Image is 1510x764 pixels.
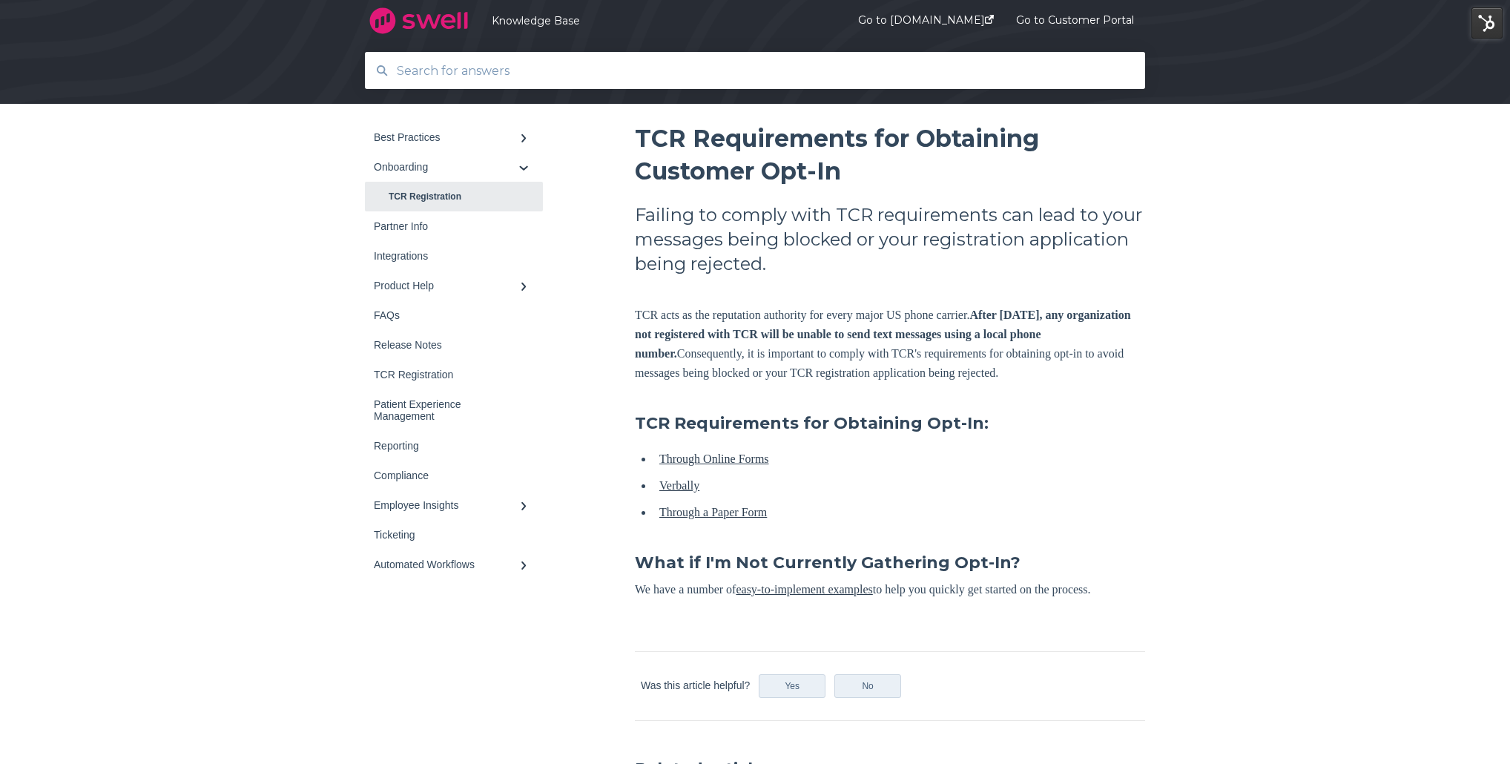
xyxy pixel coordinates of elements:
a: Reporting [365,431,543,461]
a: Employee Insights [365,490,543,520]
a: Verbally [659,479,699,492]
strong: After [DATE], any organization not registered with TCR will be unable to send text messages using... [635,309,1131,360]
a: Through a Paper Form [659,506,767,518]
div: Partner Info [374,220,519,232]
input: Search for answers [388,55,1123,87]
a: Through Online Forms [659,452,769,465]
button: Yes [759,674,825,698]
span: Was this article helpful? [641,679,750,691]
h3: What if I'm Not Currently Gathering Opt-In? [635,552,1145,574]
a: TCR Registration [365,360,543,389]
div: Reporting [374,440,519,452]
span: TCR Requirements for Obtaining Customer Opt-In [635,124,1039,185]
div: Employee Insights [374,499,519,511]
div: Onboarding [374,161,519,173]
div: FAQs [374,309,519,321]
h3: TCR Requirements for Obtaining Opt-In: [635,412,1145,435]
span: Yes [785,681,799,691]
img: HubSpot Tools Menu Toggle [1471,7,1503,39]
a: Product Help [365,271,543,300]
div: Release Notes [374,339,519,351]
div: Ticketing [374,529,519,541]
h2: Failing to comply with TCR requirements can lead to your messages being blocked or your registrat... [635,202,1145,276]
a: Onboarding [365,152,543,182]
div: Compliance [374,470,519,481]
img: company logo [365,2,472,39]
div: Integrations [374,250,519,262]
a: easy-to-implement examples [736,583,872,596]
a: TCR Registration [365,182,543,211]
a: Automated Workflows [365,550,543,579]
a: FAQs [365,300,543,330]
button: No [834,674,901,698]
a: Integrations [365,241,543,271]
a: Knowledge Base [492,14,814,27]
a: Release Notes [365,330,543,360]
a: Ticketing [365,520,543,550]
div: Patient Experience Management [374,398,519,422]
a: Best Practices [365,122,543,152]
p: TCR acts as the reputation authority for every major US phone carrier. Consequently, it is import... [635,306,1145,383]
a: Partner Info [365,211,543,241]
p: We have a number of to help you quickly get started on the process. [635,580,1145,599]
div: Automated Workflows [374,559,519,570]
a: Patient Experience Management [365,389,543,431]
a: Compliance [365,461,543,490]
div: Product Help [374,280,519,292]
div: TCR Registration [374,369,519,381]
div: Best Practices [374,131,519,143]
span: No [862,681,873,691]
